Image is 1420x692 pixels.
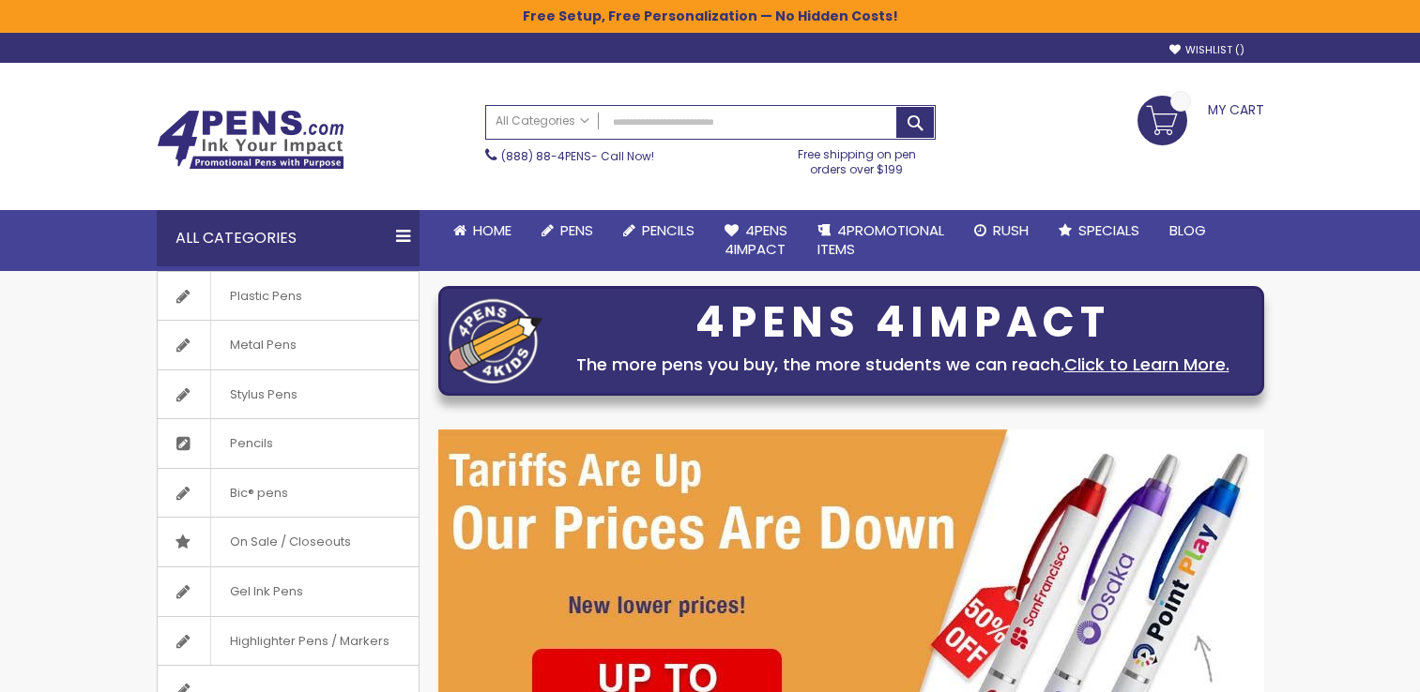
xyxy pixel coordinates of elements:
span: 4PROMOTIONAL ITEMS [817,220,944,259]
div: All Categories [157,210,420,266]
div: 4PENS 4IMPACT [552,303,1254,342]
a: Blog [1154,210,1221,251]
span: On Sale / Closeouts [210,518,370,566]
a: Bic® pens [158,469,419,518]
a: On Sale / Closeouts [158,518,419,566]
img: 4Pens Custom Pens and Promotional Products [157,110,344,170]
span: All Categories [496,113,589,128]
a: Click to Learn More. [1064,353,1229,376]
a: Pencils [608,210,710,251]
a: Highlighter Pens / Markers [158,617,419,666]
a: Stylus Pens [158,370,419,419]
a: Pencils [158,419,419,468]
div: The more pens you buy, the more students we can reach. [552,352,1254,378]
span: Bic® pens [210,469,307,518]
span: Metal Pens [210,321,315,369]
a: Specials [1044,210,1154,251]
span: Blog [1169,220,1206,240]
a: Gel Ink Pens [158,567,419,616]
span: Pens [560,220,593,240]
a: Metal Pens [158,321,419,369]
a: Plastic Pens [158,272,419,321]
a: 4PROMOTIONALITEMS [802,210,959,271]
a: 4Pens4impact [710,210,802,271]
span: Rush [993,220,1029,240]
a: Wishlist [1169,43,1244,57]
span: Home [473,220,512,240]
img: four_pen_logo.png [449,298,542,384]
span: Gel Ink Pens [210,567,322,616]
div: Free shipping on pen orders over $199 [778,140,936,177]
span: Pencils [642,220,695,240]
a: Pens [527,210,608,251]
a: Rush [959,210,1044,251]
span: Plastic Pens [210,272,321,321]
span: Highlighter Pens / Markers [210,617,408,666]
span: Pencils [210,419,292,468]
span: 4Pens 4impact [725,220,787,259]
a: All Categories [486,106,599,137]
span: Specials [1078,220,1139,240]
span: - Call Now! [501,148,654,164]
a: Home [438,210,527,251]
span: Stylus Pens [210,370,316,419]
a: (888) 88-4PENS [501,148,591,164]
